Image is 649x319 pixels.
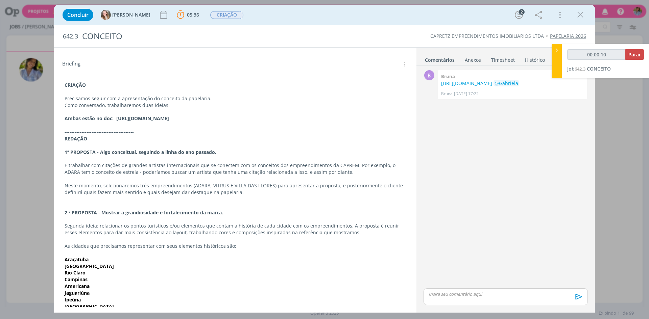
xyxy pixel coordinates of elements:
a: Job642.3CONCEITO [567,65,611,72]
span: 642.3 [575,66,585,72]
strong: ----------------------------------------- [65,129,134,135]
span: [PERSON_NAME] [112,12,150,17]
p: Precisamos seguir com a apresentação do conceito da papelaria. [65,95,406,102]
strong: REDAÇÃO [65,135,87,142]
div: B [424,70,434,80]
button: 2 [513,9,524,20]
span: 05:36 [187,11,199,18]
a: CAPRETZ EMPREENDIMENTOS IMOBILIARIOS LTDA [430,33,544,39]
span: Concluir [67,12,89,18]
strong: Campinas [65,276,88,283]
button: Parar [625,49,644,60]
p: As cidades que precisamos representar com seus elementos históricos são: [65,243,406,249]
p: É trabalhar com citações de grandes artistas internacionais que se conectem com os conceitos dos ... [65,162,406,176]
p: Neste momento, selecionaremos três empreendimentos (ADARA, VITRUS E VILLA DAS FLORES) para aprese... [65,182,406,196]
strong: Ipeúna [65,296,81,303]
img: G [101,10,111,20]
b: Bruna [441,73,455,79]
strong: Jaguariúna [65,290,90,296]
div: dialog [54,5,595,313]
a: PAPELARIA 2026 [550,33,586,39]
div: CONCEITO [79,28,365,45]
p: Bruna [441,91,453,97]
span: CRIAÇÃO [210,11,243,19]
div: Anexos [465,57,481,63]
span: [DATE] 17:22 [454,91,479,97]
span: CONCEITO [587,65,611,72]
a: Comentários [425,54,455,63]
strong: Americana [65,283,90,289]
span: Parar [628,51,641,58]
strong: Rio Claro [65,269,86,276]
strong: [GEOGRAPHIC_DATA] [65,263,114,269]
strong: 1ª PROPOSTA - Algo conceitual, seguindo a linha do ano passado. [65,149,216,155]
span: @Gabriela [495,80,518,86]
a: Timesheet [491,54,515,63]
button: Concluir [63,9,93,21]
span: 642.3 [63,33,78,40]
strong: 2 ª PROPOSTA - Mostrar a grandiosidade e fortalecimento da marca. [65,209,223,216]
p: Segunda ideia: relacionar os pontos turísticos e/ou elementos que contam a história de cada cidad... [65,222,406,236]
span: Briefing [62,60,80,69]
a: [URL][DOMAIN_NAME] [441,80,492,86]
strong: Araçatuba [65,256,89,263]
strong: [GEOGRAPHIC_DATA] [65,303,114,310]
button: G[PERSON_NAME] [101,10,150,20]
a: Histórico [525,54,545,63]
button: CRIAÇÃO [210,11,244,19]
p: Como conversado, trabalharemos duas ideias. [65,102,406,109]
strong: Ambas estão no doc: [URL][DOMAIN_NAME] [65,115,169,122]
button: 05:36 [175,9,201,20]
div: 2 [519,9,525,15]
strong: CRIAÇÃO [65,82,86,88]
